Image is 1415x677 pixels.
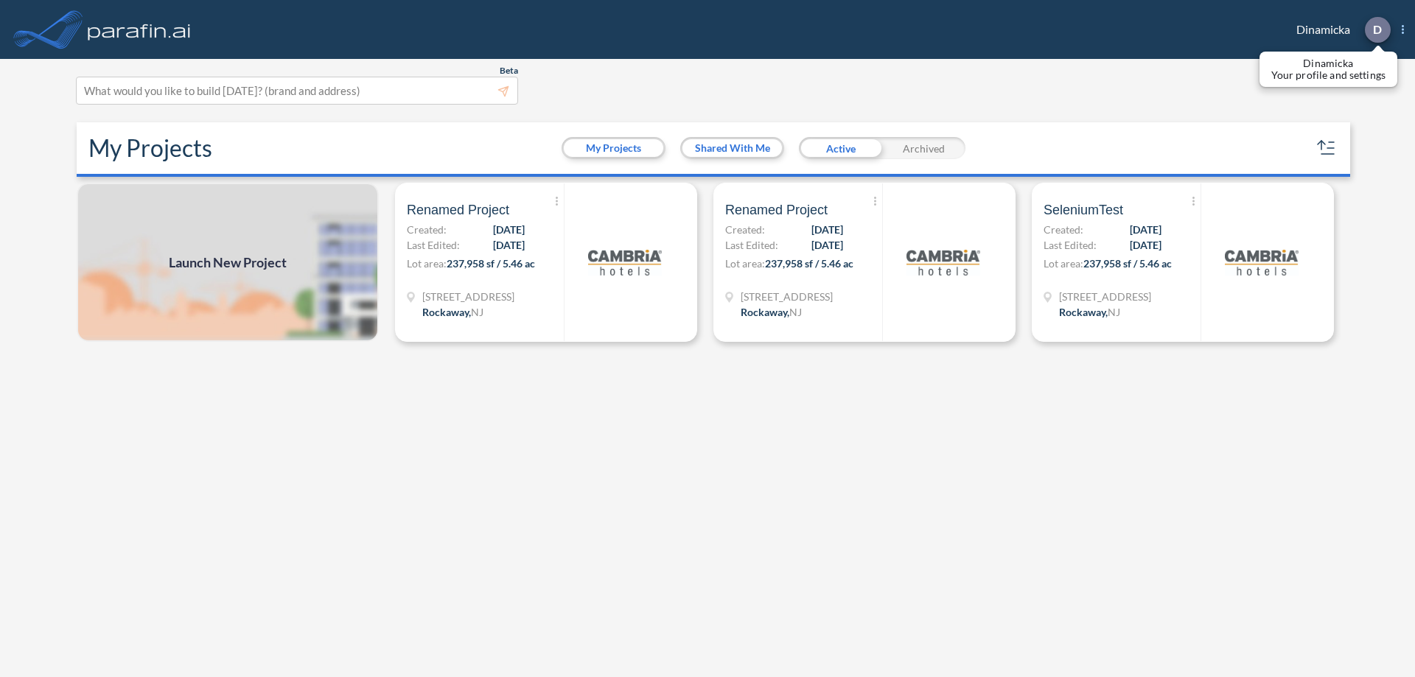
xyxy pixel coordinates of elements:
[1373,23,1382,36] p: D
[725,257,765,270] span: Lot area:
[447,257,535,270] span: 237,958 sf / 5.46 ac
[1044,257,1083,270] span: Lot area:
[725,237,778,253] span: Last Edited:
[1059,289,1151,304] span: 321 Mt Hope Ave
[500,65,518,77] span: Beta
[88,134,212,162] h2: My Projects
[85,15,194,44] img: logo
[811,222,843,237] span: [DATE]
[169,253,287,273] span: Launch New Project
[422,289,514,304] span: 321 Mt Hope Ave
[682,139,782,157] button: Shared With Me
[422,304,483,320] div: Rockaway, NJ
[906,225,980,299] img: logo
[1044,237,1097,253] span: Last Edited:
[407,201,509,219] span: Renamed Project
[811,237,843,253] span: [DATE]
[741,306,789,318] span: Rockaway ,
[1225,225,1299,299] img: logo
[471,306,483,318] span: NJ
[725,201,828,219] span: Renamed Project
[1130,222,1161,237] span: [DATE]
[1271,69,1386,81] p: Your profile and settings
[1271,57,1386,69] p: Dinamicka
[765,257,853,270] span: 237,958 sf / 5.46 ac
[407,222,447,237] span: Created:
[564,139,663,157] button: My Projects
[789,306,802,318] span: NJ
[741,304,802,320] div: Rockaway, NJ
[77,183,379,342] img: add
[1044,201,1123,219] span: SeleniumTest
[799,137,882,159] div: Active
[1059,304,1120,320] div: Rockaway, NJ
[725,222,765,237] span: Created:
[1083,257,1172,270] span: 237,958 sf / 5.46 ac
[493,237,525,253] span: [DATE]
[1108,306,1120,318] span: NJ
[1059,306,1108,318] span: Rockaway ,
[1315,136,1338,160] button: sort
[422,306,471,318] span: Rockaway ,
[77,183,379,342] a: Launch New Project
[588,225,662,299] img: logo
[741,289,833,304] span: 321 Mt Hope Ave
[493,222,525,237] span: [DATE]
[1130,237,1161,253] span: [DATE]
[407,257,447,270] span: Lot area:
[407,237,460,253] span: Last Edited:
[1274,17,1404,43] div: Dinamicka
[882,137,965,159] div: Archived
[1044,222,1083,237] span: Created:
